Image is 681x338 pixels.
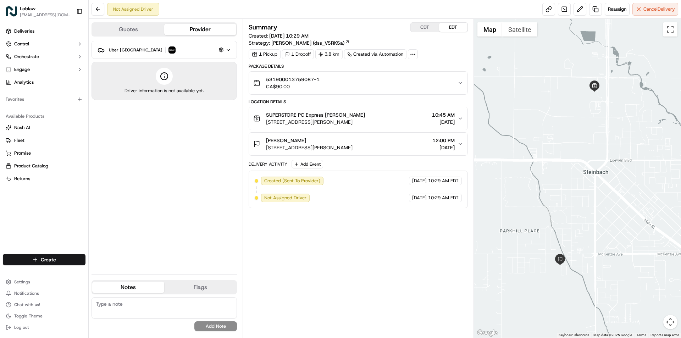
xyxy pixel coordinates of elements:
[14,79,34,85] span: Analytics
[476,328,499,338] img: Google
[168,46,176,54] img: uber-new-logo.jpeg
[32,75,98,81] div: We're available if you need us!
[3,26,85,37] a: Deliveries
[663,315,677,329] button: Map camera controls
[643,6,675,12] span: Cancel Delivery
[249,63,467,69] div: Package Details
[605,3,630,16] button: Reassign
[477,22,502,37] button: Show street map
[269,33,309,39] span: [DATE] 10:29 AM
[264,178,320,184] span: Created (Sent To Provider)
[3,322,85,332] button: Log out
[502,22,537,37] button: Show satellite imagery
[632,3,678,16] button: CancelDelivery
[20,12,71,18] button: [EMAIL_ADDRESS][DOMAIN_NAME]
[6,6,17,17] img: Loblaw
[14,54,39,60] span: Orchestrate
[164,24,236,35] button: Provider
[6,176,83,182] a: Returns
[266,83,320,90] span: CA$90.00
[3,51,85,62] button: Orchestrate
[14,137,24,144] span: Fleet
[98,44,231,56] button: Uber [GEOGRAPHIC_DATA]
[7,68,20,81] img: 1736555255976-a54dd68f-1ca7-489b-9aae-adbdc363a1c4
[264,195,306,201] span: Not Assigned Driver
[14,41,29,47] span: Control
[6,150,83,156] a: Promise
[67,159,114,166] span: API Documentation
[412,195,427,201] span: [DATE]
[3,288,85,298] button: Notifications
[4,156,57,168] a: 📗Knowledge Base
[57,156,117,168] a: 💻API Documentation
[271,39,350,46] a: [PERSON_NAME] (dss_VSRKSa)
[14,290,39,296] span: Notifications
[249,49,281,59] div: 1 Pickup
[71,176,86,181] span: Pylon
[3,94,85,105] div: Favorites
[14,313,43,319] span: Toggle Theme
[3,148,85,159] button: Promise
[292,160,323,168] button: Add Event
[110,91,129,99] button: See all
[7,28,129,40] p: Welcome 👋
[59,110,61,116] span: •
[3,300,85,310] button: Chat with us!
[266,76,320,83] span: 531900013759087-1
[124,88,204,94] span: Driver information is not available yet.
[14,66,30,73] span: Engage
[14,176,30,182] span: Returns
[14,110,20,116] img: 1736555255976-a54dd68f-1ca7-489b-9aae-adbdc363a1c4
[20,5,35,12] span: Loblaw
[249,39,350,46] div: Strategy:
[14,124,30,131] span: Nash AI
[3,122,85,133] button: Nash AI
[608,6,626,12] span: Reassign
[344,49,406,59] a: Created via Automation
[266,111,365,118] span: SUPERSTORE PC Express [PERSON_NAME]
[7,122,18,134] img: Liam S.
[428,195,459,201] span: 10:29 AM EDT
[7,103,18,115] img: Angelique Valdez
[315,49,343,59] div: 3.8 km
[59,129,61,135] span: •
[249,72,467,94] button: 531900013759087-1CA$90.00
[14,28,34,34] span: Deliveries
[428,178,459,184] span: 10:29 AM EDT
[3,135,85,146] button: Fleet
[432,111,455,118] span: 10:45 AM
[636,333,646,337] a: Terms (opens in new tab)
[63,110,77,116] span: [DATE]
[14,279,30,285] span: Settings
[3,160,85,172] button: Product Catalog
[14,150,31,156] span: Promise
[15,68,28,81] img: 1738778727109-b901c2ba-d612-49f7-a14d-d897ce62d23f
[439,23,467,32] button: EDT
[6,137,83,144] a: Fleet
[249,32,309,39] span: Created:
[14,159,54,166] span: Knowledge Base
[14,325,29,330] span: Log out
[282,49,314,59] div: 1 Dropoff
[3,77,85,88] a: Analytics
[14,129,20,135] img: 1736555255976-a54dd68f-1ca7-489b-9aae-adbdc363a1c4
[14,302,40,307] span: Chat with us!
[121,70,129,78] button: Start new chat
[3,311,85,321] button: Toggle Theme
[650,333,679,337] a: Report a map error
[164,282,236,293] button: Flags
[7,159,13,165] div: 📗
[3,173,85,184] button: Returns
[663,22,677,37] button: Toggle fullscreen view
[249,99,467,105] div: Location Details
[50,176,86,181] a: Powered byPylon
[3,38,85,50] button: Control
[476,328,499,338] a: Open this area in Google Maps (opens a new window)
[432,118,455,126] span: [DATE]
[6,163,83,169] a: Product Catalog
[249,107,467,130] button: SUPERSTORE PC Express [PERSON_NAME][STREET_ADDRESS][PERSON_NAME]10:45 AM[DATE]
[266,118,365,126] span: [STREET_ADDRESS][PERSON_NAME]
[109,47,162,53] span: Uber [GEOGRAPHIC_DATA]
